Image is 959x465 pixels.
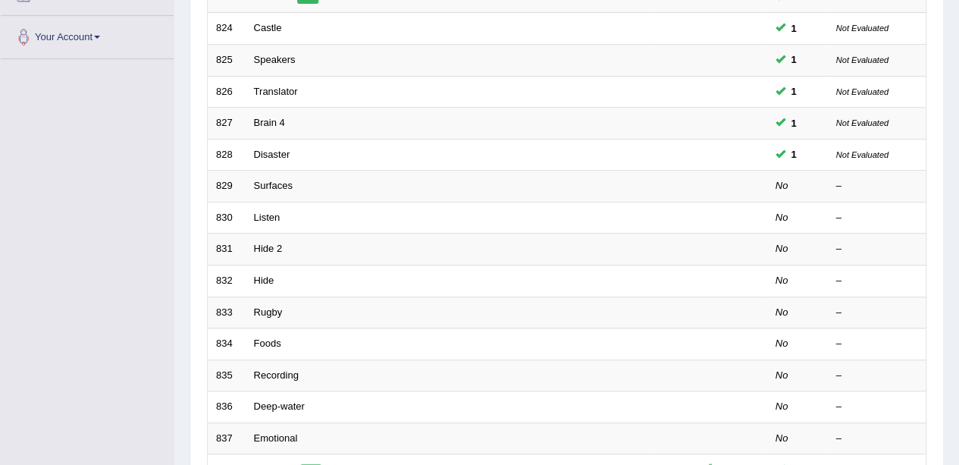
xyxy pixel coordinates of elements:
em: No [776,369,788,381]
div: – [836,211,918,225]
a: Your Account [1,16,174,54]
span: You can still take this question [785,83,803,99]
em: No [776,275,788,286]
a: Speakers [254,54,296,65]
em: No [776,306,788,318]
div: – [836,179,918,193]
a: Brain 4 [254,117,285,128]
td: 830 [208,202,246,234]
td: 829 [208,171,246,203]
small: Not Evaluated [836,55,888,64]
td: 836 [208,391,246,423]
td: 831 [208,234,246,265]
td: 825 [208,45,246,77]
td: 835 [208,360,246,391]
div: – [836,369,918,383]
em: No [776,338,788,349]
em: No [776,432,788,444]
a: Deep-water [254,401,305,412]
td: 832 [208,265,246,297]
a: Surfaces [254,180,293,191]
em: No [776,180,788,191]
div: – [836,400,918,414]
span: You can still take this question [785,20,803,36]
td: 826 [208,76,246,108]
a: Disaster [254,149,290,160]
small: Not Evaluated [836,150,888,159]
div: – [836,306,918,320]
td: 833 [208,297,246,328]
td: 827 [208,108,246,140]
small: Not Evaluated [836,118,888,127]
em: No [776,212,788,223]
td: 828 [208,139,246,171]
span: You can still take this question [785,115,803,131]
a: Castle [254,22,282,33]
a: Hide 2 [254,243,283,254]
a: Listen [254,212,280,223]
em: No [776,243,788,254]
td: 837 [208,423,246,454]
a: Foods [254,338,281,349]
small: Not Evaluated [836,87,888,96]
small: Not Evaluated [836,24,888,33]
div: – [836,242,918,256]
div: – [836,337,918,351]
td: 834 [208,328,246,360]
span: You can still take this question [785,146,803,162]
em: No [776,401,788,412]
div: – [836,274,918,288]
a: Recording [254,369,299,381]
a: Emotional [254,432,298,444]
div: – [836,432,918,446]
a: Rugby [254,306,283,318]
span: You can still take this question [785,52,803,68]
a: Hide [254,275,274,286]
td: 824 [208,13,246,45]
a: Translator [254,86,298,97]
